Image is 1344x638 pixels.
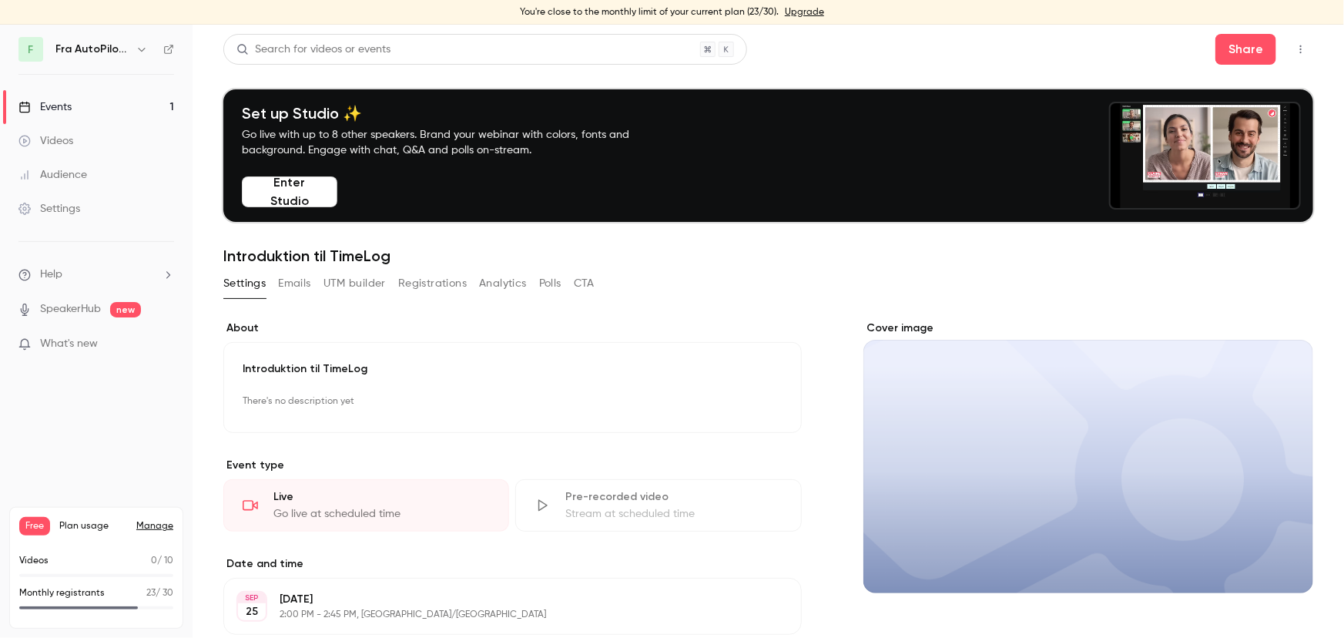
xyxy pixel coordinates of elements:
[136,520,173,532] a: Manage
[574,271,595,296] button: CTA
[28,42,34,58] span: F
[243,361,783,377] p: Introduktion til TimeLog
[273,489,490,505] div: Live
[223,556,802,572] label: Date and time
[18,167,87,183] div: Audience
[242,127,665,158] p: Go live with up to 8 other speakers. Brand your webinar with colors, fonts and background. Engage...
[323,271,386,296] button: UTM builder
[223,247,1313,265] h1: Introduktion til TimeLog
[151,556,157,566] span: 0
[280,609,720,621] p: 2:00 PM - 2:45 PM, [GEOGRAPHIC_DATA]/[GEOGRAPHIC_DATA]
[40,301,101,317] a: SpeakerHub
[223,271,266,296] button: Settings
[246,604,258,620] p: 25
[785,6,824,18] a: Upgrade
[18,201,80,217] div: Settings
[278,271,310,296] button: Emails
[151,554,173,568] p: / 10
[19,517,50,536] span: Free
[242,176,337,207] button: Enter Studio
[40,336,98,352] span: What's new
[19,554,49,568] p: Videos
[242,104,665,123] h4: Set up Studio ✨
[273,506,490,522] div: Go live at scheduled time
[59,520,127,532] span: Plan usage
[236,42,390,58] div: Search for videos or events
[146,586,173,600] p: / 30
[223,479,509,532] div: LiveGo live at scheduled time
[398,271,467,296] button: Registrations
[146,589,156,598] span: 23
[110,302,141,317] span: new
[565,489,782,505] div: Pre-recorded video
[565,506,782,522] div: Stream at scheduled time
[40,267,62,283] span: Help
[863,321,1313,593] section: Cover image
[238,593,266,603] div: SEP
[18,267,174,283] li: help-dropdown-opener
[19,586,105,600] p: Monthly registrants
[223,321,802,336] label: About
[243,389,783,414] p: There's no description yet
[223,458,802,473] p: Event type
[863,321,1313,336] label: Cover image
[479,271,527,296] button: Analytics
[55,42,129,57] h6: Fra AutoPilot til TimeLog
[539,271,561,296] button: Polls
[515,479,801,532] div: Pre-recorded videoStream at scheduled time
[18,99,72,115] div: Events
[1215,34,1276,65] button: Share
[18,133,73,149] div: Videos
[280,592,720,607] p: [DATE]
